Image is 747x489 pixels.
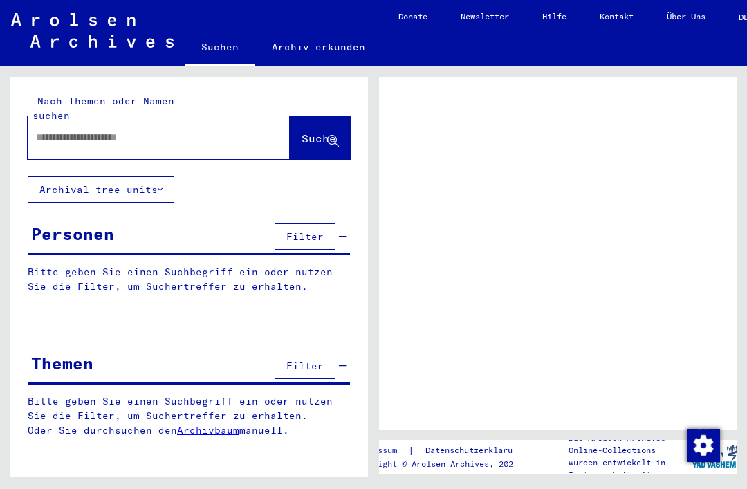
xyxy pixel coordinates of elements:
p: wurden entwickelt in Partnerschaft mit [569,456,692,481]
a: Impressum [353,443,408,458]
span: Suche [302,131,336,145]
button: Archival tree units [28,176,174,203]
div: Personen [31,221,114,246]
button: Filter [275,223,335,250]
span: Filter [286,230,324,243]
button: Filter [275,353,335,379]
a: Archiv erkunden [255,30,382,64]
p: Bitte geben Sie einen Suchbegriff ein oder nutzen Sie die Filter, um Suchertreffer zu erhalten. [28,265,350,294]
div: | [353,443,539,458]
p: Copyright © Arolsen Archives, 2021 [353,458,539,470]
span: Filter [286,360,324,372]
button: Suche [290,116,351,159]
div: Themen [31,351,93,376]
a: Suchen [185,30,255,66]
img: Zustimmung ändern [687,429,720,462]
p: Bitte geben Sie einen Suchbegriff ein oder nutzen Sie die Filter, um Suchertreffer zu erhalten. O... [28,394,351,438]
a: Archivbaum [177,424,239,436]
div: Zustimmung ändern [686,428,719,461]
p: Die Arolsen Archives Online-Collections [569,432,692,456]
a: Datenschutzerklärung [414,443,539,458]
img: Arolsen_neg.svg [11,13,174,48]
mat-label: Nach Themen oder Namen suchen [33,95,174,122]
